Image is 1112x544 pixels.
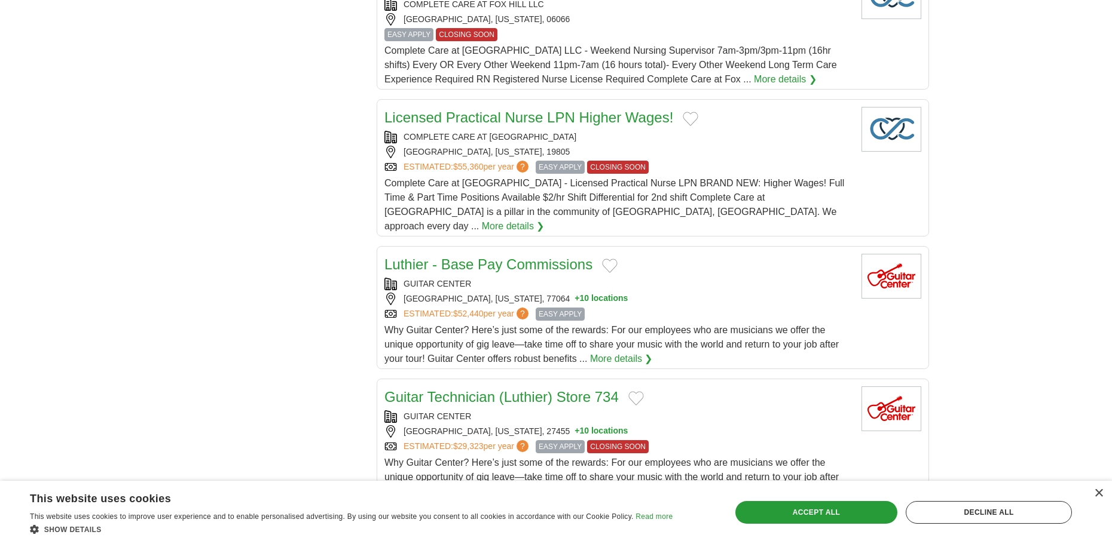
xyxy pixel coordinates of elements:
[735,501,898,524] div: Accept all
[517,161,528,173] span: ?
[384,28,433,41] span: EASY APPLY
[30,523,673,535] div: Show details
[590,352,653,366] a: More details ❯
[384,131,852,143] div: COMPLETE CARE AT [GEOGRAPHIC_DATA]
[453,309,484,318] span: $52,440
[384,45,837,84] span: Complete Care at [GEOGRAPHIC_DATA] LLC - Weekend Nursing Supervisor 7am-3pm/3pm-11pm (16hr shifts...
[384,389,619,405] a: Guitar Technician (Luthier) Store 734
[628,391,644,405] button: Add to favorite jobs
[384,457,839,496] span: Why Guitar Center? Here’s just some of the rewards: For our employees who are musicians we offer ...
[862,254,921,299] img: Guitar Center logo
[453,441,484,451] span: $29,323
[862,386,921,431] img: Guitar Center logo
[906,501,1072,524] div: Decline all
[436,28,497,41] span: CLOSING SOON
[517,308,528,319] span: ?
[44,525,102,534] span: Show details
[862,107,921,152] img: Company logo
[754,72,817,87] a: More details ❯
[536,161,585,174] span: EASY APPLY
[30,512,634,521] span: This website uses cookies to improve user experience and to enable personalised advertising. By u...
[404,411,471,421] a: GUITAR CENTER
[575,425,628,438] button: +10 locations
[404,161,531,174] a: ESTIMATED:$55,360per year?
[536,308,585,321] span: EASY APPLY
[683,112,698,126] button: Add to favorite jobs
[404,440,531,453] a: ESTIMATED:$29,323per year?
[384,256,592,272] a: Luthier - Base Pay Commissions
[575,425,579,438] span: +
[587,440,649,453] span: CLOSING SOON
[602,259,618,273] button: Add to favorite jobs
[587,161,649,174] span: CLOSING SOON
[404,279,471,288] a: GUITAR CENTER
[384,109,673,125] a: Licensed Practical Nurse LPN Higher Wages!
[384,425,852,438] div: [GEOGRAPHIC_DATA], [US_STATE], 27455
[30,488,643,506] div: This website uses cookies
[384,293,852,305] div: [GEOGRAPHIC_DATA], [US_STATE], 77064
[636,512,673,521] a: Read more, opens a new window
[404,308,531,321] a: ESTIMATED:$52,440per year?
[575,293,579,305] span: +
[517,440,528,452] span: ?
[575,293,628,305] button: +10 locations
[536,440,585,453] span: EASY APPLY
[384,325,839,364] span: Why Guitar Center? Here’s just some of the rewards: For our employees who are musicians we offer ...
[384,146,852,158] div: [GEOGRAPHIC_DATA], [US_STATE], 19805
[1094,489,1103,498] div: Close
[384,178,844,231] span: Complete Care at [GEOGRAPHIC_DATA] - Licensed Practical Nurse LPN BRAND NEW: Higher Wages! Full T...
[384,13,852,26] div: [GEOGRAPHIC_DATA], [US_STATE], 06066
[453,162,484,171] span: $55,360
[482,219,545,233] a: More details ❯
